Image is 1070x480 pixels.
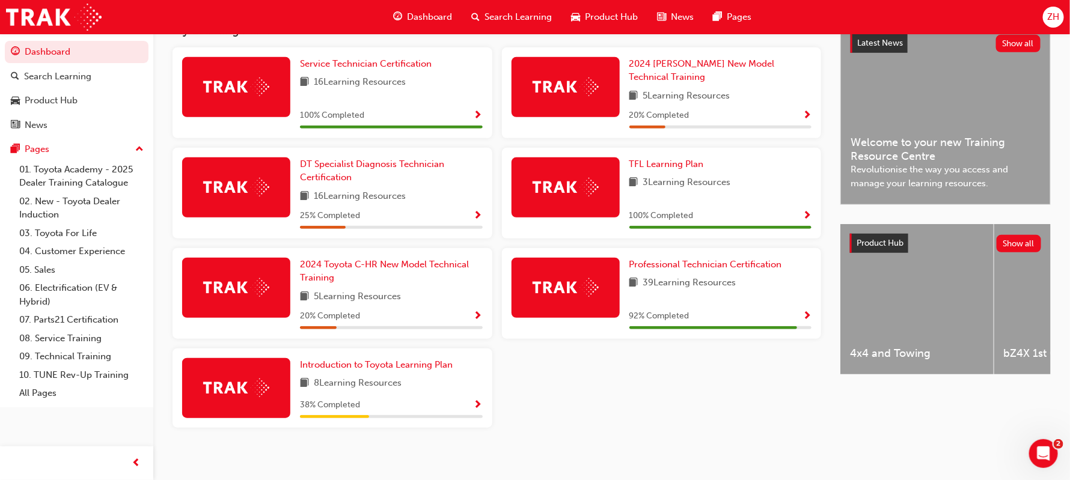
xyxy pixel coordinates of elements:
span: car-icon [572,10,581,25]
button: DashboardSearch LearningProduct HubNews [5,38,148,138]
span: pages-icon [714,10,723,25]
a: 2024 Toyota C-HR New Model Technical Training [300,258,483,285]
a: 2024 [PERSON_NAME] New Model Technical Training [629,57,812,84]
span: 16 Learning Resources [314,75,406,90]
span: guage-icon [393,10,402,25]
img: Trak [6,4,102,31]
span: car-icon [11,96,20,106]
span: 25 % Completed [300,209,360,223]
a: 07. Parts21 Certification [14,311,148,329]
span: book-icon [629,175,638,190]
span: 100 % Completed [300,109,364,123]
a: Introduction to Toyota Learning Plan [300,358,457,372]
span: book-icon [300,189,309,204]
span: Show Progress [474,311,483,322]
span: book-icon [629,89,638,104]
span: 5 Learning Resources [643,89,730,104]
span: Show Progress [802,311,812,322]
span: 92 % Completed [629,309,689,323]
a: 02. New - Toyota Dealer Induction [14,192,148,224]
a: 08. Service Training [14,329,148,348]
span: Product Hub [585,10,638,24]
span: 8 Learning Resources [314,376,402,391]
img: Trak [203,278,269,297]
img: Trak [533,77,599,96]
button: Pages [5,138,148,160]
a: pages-iconPages [704,5,762,29]
span: book-icon [629,276,638,291]
span: up-icon [135,142,144,157]
span: 100 % Completed [629,209,694,223]
span: News [671,10,694,24]
div: News [25,118,47,132]
span: search-icon [472,10,480,25]
div: Search Learning [24,70,91,84]
span: DT Specialist Diagnosis Technician Certification [300,159,444,183]
span: book-icon [300,75,309,90]
a: Latest NewsShow allWelcome to your new Training Resource CentreRevolutionise the way you access a... [840,23,1051,205]
iframe: Intercom live chat [1029,439,1058,468]
span: Show Progress [474,400,483,411]
span: Professional Technician Certification [629,259,782,270]
div: Pages [25,142,49,156]
a: 01. Toyota Academy - 2025 Dealer Training Catalogue [14,160,148,192]
span: Latest News [857,38,903,48]
a: 10. TUNE Rev-Up Training [14,366,148,384]
a: Latest NewsShow all [851,34,1041,53]
a: news-iconNews [648,5,704,29]
span: news-icon [658,10,667,25]
button: ZH [1043,7,1064,28]
span: Welcome to your new Training Resource Centre [851,136,1041,163]
span: 4x4 and Towing [850,347,984,360]
img: Trak [203,378,269,397]
span: 2024 [PERSON_NAME] New Model Technical Training [629,58,775,83]
span: news-icon [11,120,20,131]
a: Product HubShow all [850,234,1041,253]
span: Pages [727,10,752,24]
span: prev-icon [132,456,141,471]
button: Show Progress [474,208,483,223]
span: book-icon [300,376,309,391]
img: Trak [203,178,269,196]
span: 2 [1054,439,1063,449]
span: book-icon [300,290,309,305]
a: Dashboard [5,41,148,63]
button: Show Progress [474,309,483,324]
button: Show all [997,235,1042,252]
span: 38 % Completed [300,398,360,412]
a: 04. Customer Experience [14,242,148,261]
span: 16 Learning Resources [314,189,406,204]
span: Revolutionise the way you access and manage your learning resources. [851,163,1041,190]
span: Search Learning [485,10,552,24]
span: ZH [1047,10,1059,24]
span: 3 Learning Resources [643,175,731,190]
span: Introduction to Toyota Learning Plan [300,359,453,370]
span: Show Progress [802,211,812,222]
button: Show Progress [802,108,812,123]
a: Professional Technician Certification [629,258,787,272]
span: Show Progress [474,211,483,222]
a: Service Technician Certification [300,57,436,71]
span: 2024 Toyota C-HR New Model Technical Training [300,259,469,284]
img: Trak [533,178,599,196]
div: Product Hub [25,94,78,108]
a: guage-iconDashboard [384,5,462,29]
a: 4x4 and Towing [840,224,994,374]
a: 09. Technical Training [14,347,148,366]
button: Show Progress [802,208,812,223]
a: News [5,114,148,136]
span: Product Hub [857,238,903,248]
span: Show Progress [474,111,483,121]
a: 05. Sales [14,261,148,279]
img: Trak [203,77,269,96]
a: car-iconProduct Hub [562,5,648,29]
a: DT Specialist Diagnosis Technician Certification [300,157,483,184]
a: search-iconSearch Learning [462,5,562,29]
span: 20 % Completed [300,309,360,323]
button: Show Progress [474,398,483,413]
a: Product Hub [5,90,148,112]
span: 39 Learning Resources [643,276,736,291]
span: pages-icon [11,144,20,155]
